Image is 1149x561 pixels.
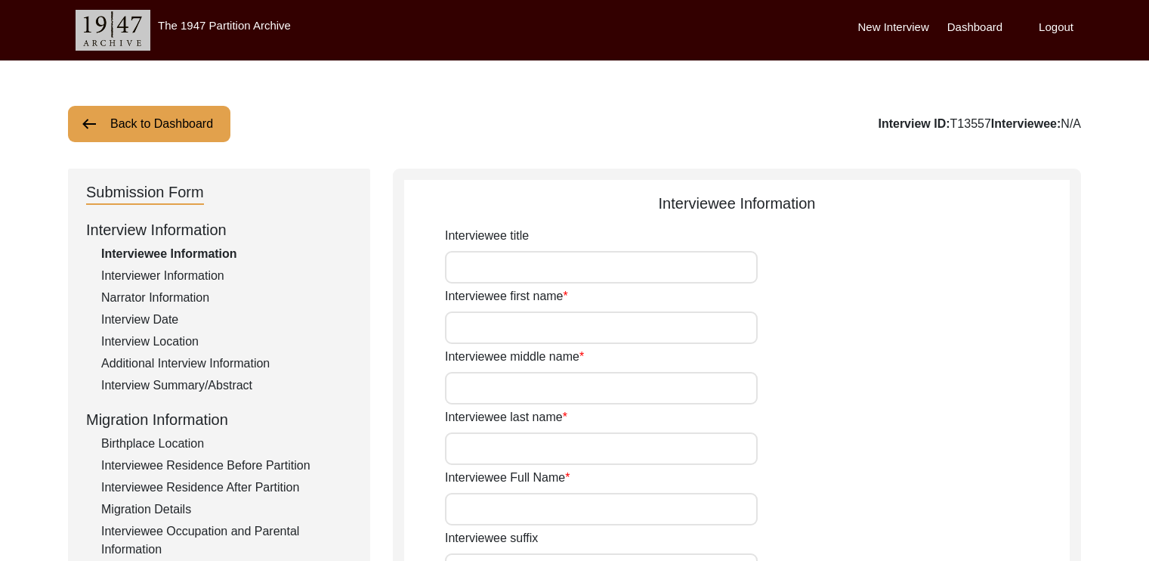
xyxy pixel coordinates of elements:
div: Migration Details [101,501,352,519]
label: Interviewee title [445,227,529,245]
div: Interviewee Information [404,192,1070,215]
div: Interview Location [101,333,352,351]
div: Interviewee Information [101,245,352,263]
div: Interviewee Occupation and Parental Information [101,522,352,559]
div: Interviewer Information [101,267,352,285]
b: Interviewee: [991,117,1061,130]
label: Interviewee middle name [445,348,584,366]
div: Narrator Information [101,289,352,307]
div: Interviewee Residence After Partition [101,479,352,497]
label: Interviewee suffix [445,529,538,547]
div: Interview Information [86,219,352,241]
div: Additional Interview Information [101,355,352,373]
label: Interviewee last name [445,408,567,426]
label: Logout [1039,19,1073,36]
img: arrow-left.png [80,115,98,133]
div: Interview Date [101,311,352,329]
img: header-logo.png [76,10,150,51]
label: New Interview [858,19,929,36]
b: Interview ID: [878,117,950,130]
div: Birthplace Location [101,435,352,453]
div: Interview Summary/Abstract [101,377,352,395]
label: The 1947 Partition Archive [158,19,291,32]
label: Dashboard [947,19,1002,36]
label: Interviewee first name [445,287,568,305]
div: Submission Form [86,181,204,205]
div: T13557 N/A [878,115,1081,133]
button: Back to Dashboard [68,106,230,142]
div: Migration Information [86,408,352,431]
div: Interviewee Residence Before Partition [101,457,352,475]
label: Interviewee Full Name [445,469,570,487]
